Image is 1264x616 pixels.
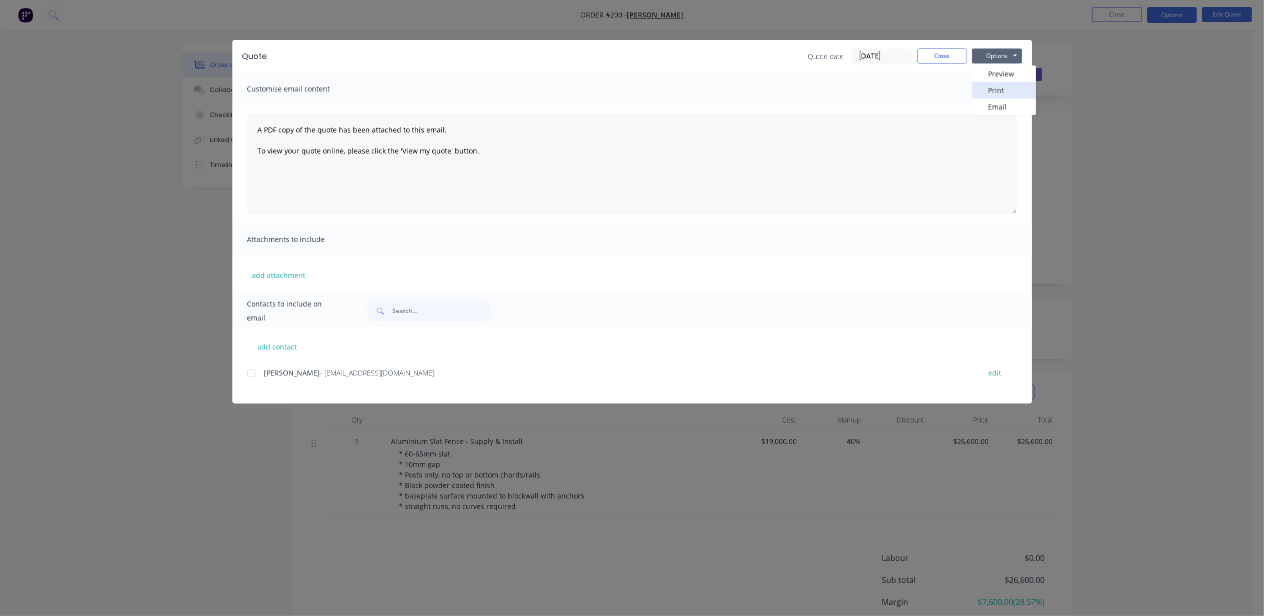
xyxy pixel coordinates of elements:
button: Print [972,82,1036,98]
button: Close [917,48,967,63]
span: - [EMAIL_ADDRESS][DOMAIN_NAME] [320,368,435,377]
textarea: A PDF copy of the quote has been attached to this email. To view your quote online, please click ... [247,114,1017,214]
div: Quote [242,50,267,62]
button: add contact [247,339,307,354]
span: Quote date [808,51,844,61]
span: Customise email content [247,82,357,96]
button: Email [972,98,1036,115]
button: Preview [972,65,1036,82]
span: Contacts to include on email [247,297,342,325]
span: Attachments to include [247,232,357,246]
button: Options [972,48,1022,63]
span: [PERSON_NAME] [264,368,320,377]
input: Search... [392,301,491,321]
button: edit [983,366,1008,379]
button: add attachment [247,267,311,282]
